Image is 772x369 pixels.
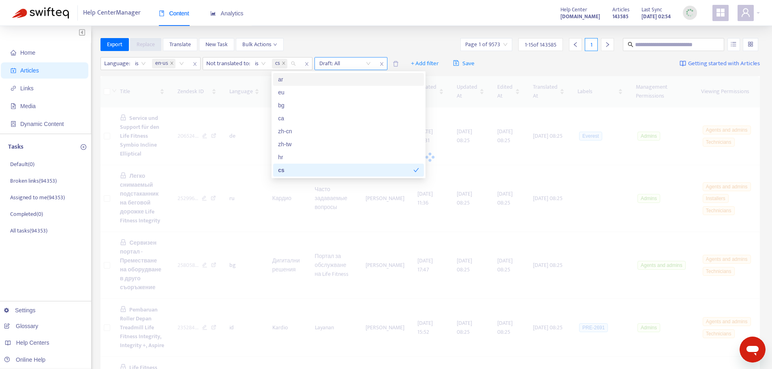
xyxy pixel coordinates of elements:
p: Default ( 0 ) [10,160,34,169]
span: Save [453,59,475,68]
div: ca [273,112,424,125]
button: New Task [199,38,234,51]
span: New Task [205,40,228,49]
span: Help Center [560,5,587,14]
span: Articles [612,5,629,14]
span: close [190,59,200,69]
button: + Add filter [405,57,445,70]
span: is [255,58,266,70]
div: hr [273,151,424,164]
iframe: Button to launch messaging window [740,337,766,363]
span: Getting started with Articles [688,59,760,68]
span: save [453,60,459,66]
p: All tasks ( 94353 ) [10,226,47,235]
span: Articles [20,67,39,74]
p: Tasks [8,142,24,152]
span: is [135,58,146,70]
div: eu [278,88,419,97]
span: search [628,42,633,47]
span: unordered-list [731,41,736,47]
span: right [605,42,610,47]
a: Settings [4,307,36,314]
div: cs [278,166,413,175]
span: close [302,59,312,69]
span: Language : [101,58,131,70]
span: close [170,61,174,66]
a: Online Help [4,356,45,363]
div: 1 [585,38,598,51]
span: appstore [716,8,725,17]
span: en-us [152,59,175,68]
img: sync_loading.0b5143dde30e3a21642e.gif [685,8,695,18]
span: delete [393,61,399,67]
span: container [11,121,16,127]
span: Export [107,40,122,49]
img: image-link [680,60,686,67]
span: Last Sync [642,5,662,14]
div: eu [273,86,424,99]
div: ar [273,73,424,86]
span: left [573,42,578,47]
span: home [11,50,16,55]
p: Assigned to me ( 94353 ) [10,193,65,202]
span: book [159,11,165,16]
strong: 143585 [612,12,629,21]
div: hr [278,153,419,162]
span: user [741,8,751,17]
img: Swifteq [12,7,69,19]
div: zh-cn [278,127,419,136]
span: close [376,59,387,69]
p: Completed ( 0 ) [10,210,43,218]
span: Dynamic Content [20,121,64,127]
strong: [DATE] 02:54 [642,12,671,21]
p: Broken links ( 94353 ) [10,177,57,185]
a: Glossary [4,323,38,329]
span: Bulk Actions [242,40,277,49]
button: unordered-list [727,38,740,51]
div: zh-tw [278,140,419,149]
span: check [413,167,419,173]
span: Home [20,49,35,56]
span: Not translated to : [203,58,251,70]
span: area-chart [210,11,216,16]
span: Help Centers [16,339,49,346]
div: bg [273,99,424,112]
span: down [273,43,277,47]
div: zh-cn [273,125,424,138]
div: zh-tw [273,138,424,151]
span: en-us [155,59,168,68]
span: 1 - 15 of 143585 [525,41,556,49]
span: plus-circle [81,144,86,150]
span: Translate [169,40,191,49]
span: Content [159,10,189,17]
div: bg [278,101,419,110]
span: link [11,85,16,91]
div: cs [273,164,424,177]
span: Analytics [210,10,244,17]
button: Export [101,38,129,51]
span: Media [20,103,36,109]
button: saveSave [447,57,481,70]
span: file-image [11,103,16,109]
span: + Add filter [411,59,439,68]
a: Getting started with Articles [680,57,760,70]
span: cs [272,59,287,68]
div: ca [278,114,419,123]
div: ar [278,75,419,84]
span: cs [275,59,280,68]
span: close [282,61,286,66]
span: Links [20,85,34,92]
span: account-book [11,68,16,73]
span: Help Center Manager [83,5,141,21]
button: Translate [163,38,197,51]
button: Bulk Actionsdown [236,38,284,51]
a: [DOMAIN_NAME] [560,12,600,21]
